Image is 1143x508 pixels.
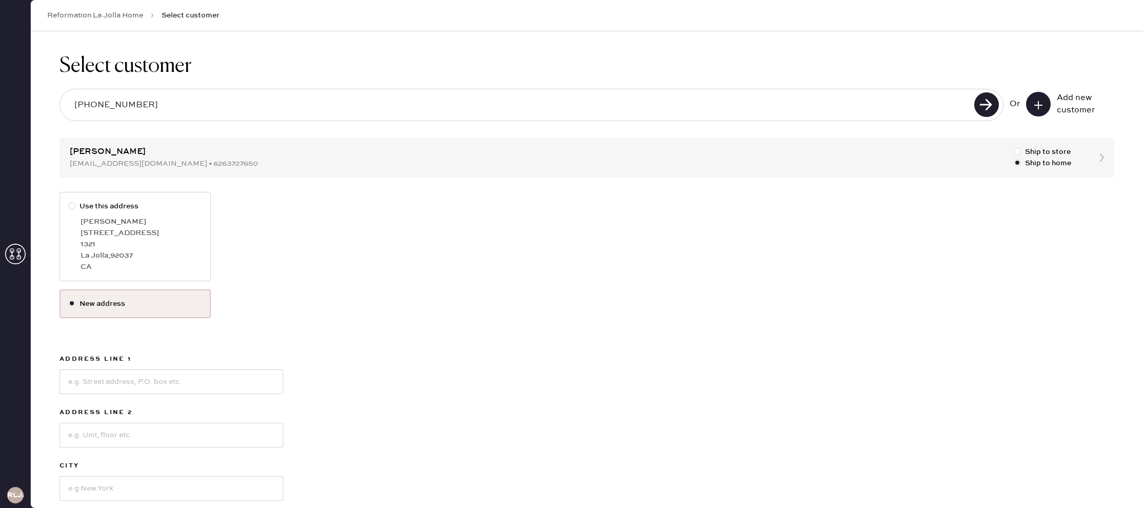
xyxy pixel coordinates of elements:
h1: Select customer [60,54,1114,79]
input: e.g. Unit, floor etc. [60,423,283,447]
input: e.g. Street address, P.O. box etc. [60,369,283,394]
label: Ship to store [1014,146,1071,158]
label: Use this address [68,201,202,212]
label: Address Line 2 [60,406,283,419]
span: Select customer [162,10,220,21]
div: CA [81,261,202,272]
label: New address [68,298,202,309]
div: La Jolla , 92037 [81,250,202,261]
input: e.g New York [60,476,283,501]
label: City [60,460,283,472]
h3: RLJA [7,492,24,499]
div: Add new customer [1057,92,1108,116]
label: Address Line 1 [60,353,283,365]
label: Ship to home [1014,158,1071,169]
div: [PERSON_NAME] [81,216,202,227]
a: Reformation La Jolla Home [47,10,143,21]
iframe: Front Chat [1094,462,1138,506]
div: 1321 [81,239,202,250]
div: Or [1010,98,1020,110]
input: Search by email or phone number [66,93,971,117]
div: [STREET_ADDRESS] [81,227,202,239]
